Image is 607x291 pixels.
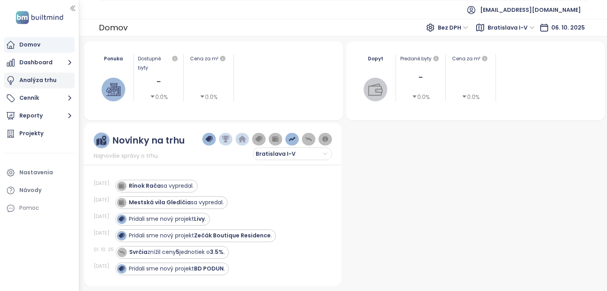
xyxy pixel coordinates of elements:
strong: Zečák Boutique Residence [194,231,271,239]
img: price-tag-grey.png [255,136,262,143]
div: Cena za m² [450,54,492,63]
img: house [106,82,121,97]
div: - [400,71,442,85]
img: icon [119,200,124,205]
div: Predané byty [400,54,442,63]
a: Projekty [4,126,75,142]
strong: BD PODUN [194,265,224,272]
img: logo [13,9,66,26]
a: Domov [4,37,75,53]
span: caret-down [200,94,205,99]
img: wallet-dark-grey.png [272,136,279,143]
img: home-dark-blue.png [239,136,246,143]
div: znížil ceny jednotiek o . [129,248,225,256]
strong: 3.5% [210,248,224,256]
div: [DATE] [94,229,113,237]
a: Analýza trhu [4,73,75,88]
div: Pomoc [19,203,39,213]
div: Dostupné byty [138,54,180,72]
div: 0.0% [462,93,480,101]
span: [EMAIL_ADDRESS][DOMAIN_NAME] [480,0,581,19]
img: information-circle.png [322,136,329,143]
strong: Rínok Rača [129,182,161,190]
div: Pridali sme nový projekt . [129,215,206,223]
img: ruler [96,136,106,145]
div: Návody [19,185,41,195]
button: Reporty [4,108,75,124]
div: Novinky na trhu [112,136,185,145]
div: Domov [19,40,40,50]
div: Dopyt [360,54,392,63]
div: 01. 10. 25 [94,246,114,253]
button: Dashboard [4,55,75,71]
div: [DATE] [94,213,113,220]
div: 0.0% [412,93,430,101]
img: price-increases.png [288,136,296,143]
span: 06. 10. 2025 [551,24,585,32]
div: Analýza trhu [19,75,57,85]
div: Cena za m² [190,54,218,63]
strong: Mestská vila Gledíčia [129,198,191,206]
div: sa vypredal. [129,182,194,190]
div: Pomoc [4,200,75,216]
span: Bratislava I-V [256,148,303,160]
div: [DATE] [94,180,113,187]
div: 0.0% [200,93,218,101]
span: caret-down [150,94,155,99]
strong: Livy [194,215,205,223]
div: [DATE] [94,263,113,270]
img: icon [119,216,124,222]
div: Projekty [19,129,43,138]
img: icon [119,266,124,271]
div: 0.0% [150,93,168,101]
div: [DATE] [94,196,113,203]
img: price-tag-dark-blue.png [205,136,213,143]
div: Domov [99,21,128,35]
button: Cenník [4,90,75,106]
span: Najnovšie správy o trhu. [94,151,159,160]
img: wallet [368,82,383,97]
span: Bez DPH [438,22,468,34]
img: trophy-dark-blue.png [222,136,229,143]
div: Pridali sme nový projekt . [129,231,272,240]
img: icon [119,249,124,255]
div: Nastavenia [19,168,53,177]
a: Návody [4,183,75,198]
strong: 5 [176,248,179,256]
img: price-decreases.png [305,136,312,143]
span: caret-down [412,94,417,99]
a: Nastavenia [4,165,75,181]
div: Ponuka [98,54,130,63]
div: - [138,75,180,89]
strong: Svrčia [129,248,147,256]
img: icon [119,183,124,188]
span: caret-down [462,94,467,99]
span: Bratislava I-V [488,22,535,34]
img: icon [119,233,124,238]
div: Pridali sme nový projekt . [129,265,225,273]
div: sa vypredal. [129,198,224,207]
